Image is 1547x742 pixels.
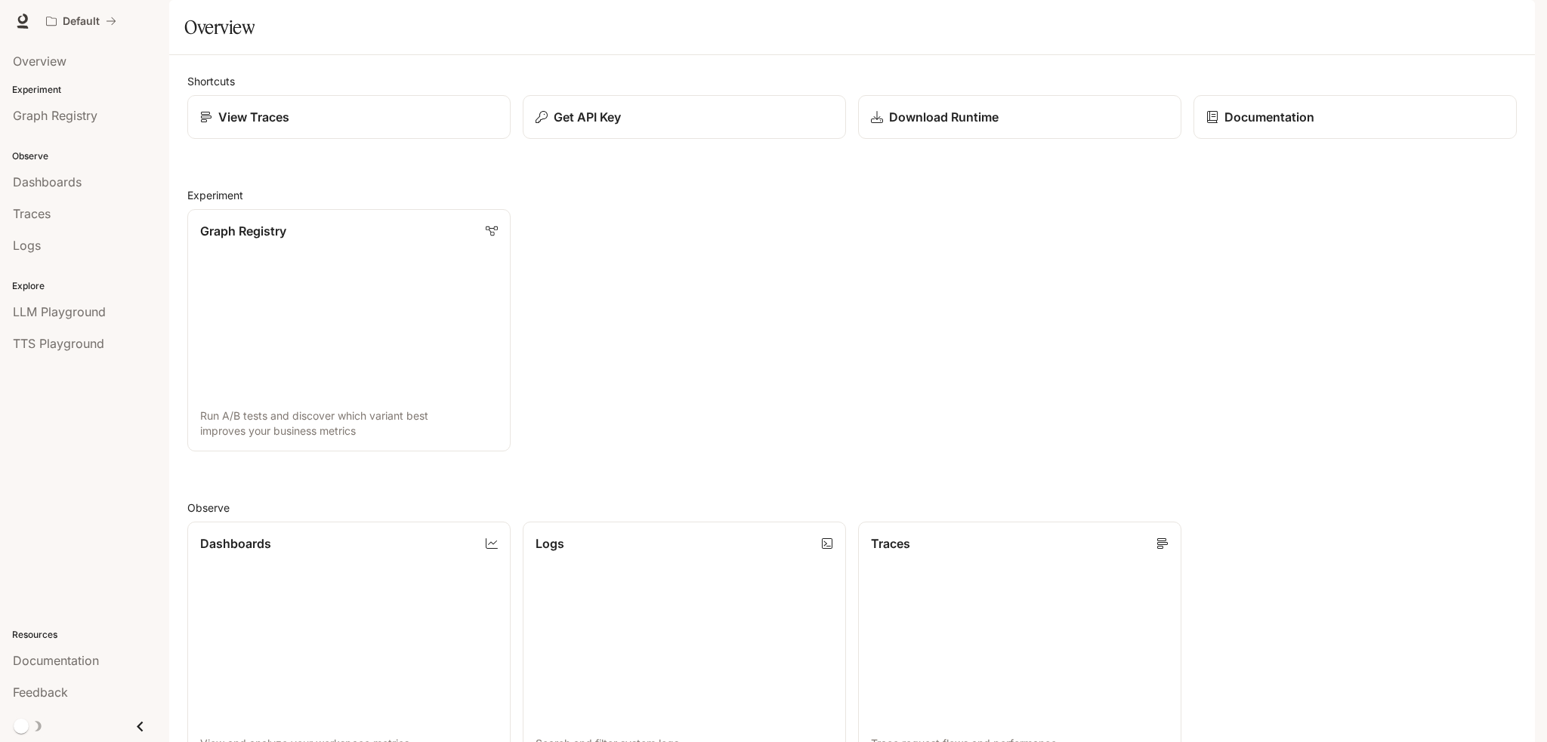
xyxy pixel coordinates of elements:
button: Get API Key [523,95,846,139]
h1: Overview [184,12,255,42]
p: Default [63,15,100,28]
a: Download Runtime [858,95,1181,139]
h2: Shortcuts [187,73,1517,89]
h2: Observe [187,500,1517,516]
p: Graph Registry [200,222,286,240]
a: View Traces [187,95,511,139]
button: All workspaces [39,6,123,36]
p: Dashboards [200,534,271,553]
p: Get API Key [554,108,621,126]
p: Logs [536,534,564,553]
h2: Experiment [187,187,1517,203]
p: Download Runtime [889,108,999,126]
p: Traces [871,534,910,553]
a: Graph RegistryRun A/B tests and discover which variant best improves your business metrics [187,209,511,451]
p: View Traces [218,108,289,126]
p: Documentation [1224,108,1314,126]
p: Run A/B tests and discover which variant best improves your business metrics [200,408,498,439]
a: Documentation [1193,95,1517,139]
